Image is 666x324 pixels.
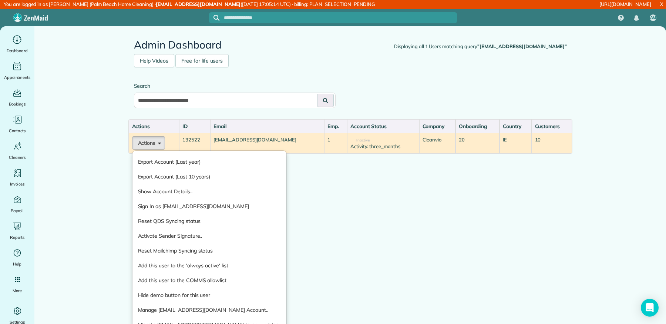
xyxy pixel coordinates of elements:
[10,180,25,188] span: Invoices
[132,136,165,150] button: Actions
[134,39,567,51] h2: Admin Dashboard
[10,234,25,241] span: Reports
[455,133,499,153] td: 20
[599,1,651,7] a: [URL][DOMAIN_NAME]
[641,299,659,317] div: Open Intercom Messenger
[13,287,22,294] span: More
[156,1,241,7] strong: [EMAIL_ADDRESS][DOMAIN_NAME]
[132,199,287,214] a: Sign In as [EMAIL_ADDRESS][DOMAIN_NAME]
[175,54,229,67] a: Free for life users
[132,243,287,258] a: Reset Mailchimp Syncing status
[3,34,31,54] a: Dashboard
[210,133,324,153] td: [EMAIL_ADDRESS][DOMAIN_NAME]
[535,123,569,130] div: Customers
[612,9,666,26] nav: Main
[459,123,496,130] div: Onboarding
[3,247,31,268] a: Help
[7,47,28,54] span: Dashboard
[182,123,207,130] div: ID
[132,214,287,228] a: Reset QDS Syncing status
[132,273,287,288] a: Add this user to the COMMS allowlist
[134,82,336,90] label: Search
[629,10,644,26] div: Notifications
[394,43,566,50] div: Displaying all 1 Users matching query
[3,114,31,134] a: Contacts
[132,184,287,199] a: Show Account Details..
[3,167,31,188] a: Invoices
[3,194,31,214] a: Payroll
[477,43,567,49] strong: "[EMAIL_ADDRESS][DOMAIN_NAME]"
[350,123,416,130] div: Account Status
[350,143,416,150] div: Activity: three_months
[3,220,31,241] a: Reports
[503,123,528,130] div: Country
[132,288,287,303] a: Hide demo button for this user
[11,207,24,214] span: Payroll
[3,87,31,108] a: Bookings
[132,228,287,243] a: Activate Sender Signature..
[9,100,26,108] span: Bookings
[350,138,370,142] span: Inactive
[134,54,175,67] a: Help Videos
[132,258,287,273] a: Add this user to the 'always active' list
[3,60,31,81] a: Appointments
[9,127,26,134] span: Contacts
[423,123,453,130] div: Company
[3,140,31,161] a: Cleaners
[419,133,456,153] td: Cleanvio
[132,169,287,184] a: Export Account (Last 10 years)
[209,15,219,21] button: Focus search
[650,15,656,21] span: AM
[327,123,344,130] div: Emp.
[324,133,347,153] td: 1
[132,123,176,130] div: Actions
[132,154,287,169] a: Export Account (Last year)
[9,154,26,161] span: Cleaners
[132,303,287,317] a: Manage [EMAIL_ADDRESS][DOMAIN_NAME] Account..
[4,74,31,81] span: Appointments
[179,133,210,153] td: 132522
[13,260,22,268] span: Help
[499,133,531,153] td: IE
[213,123,321,130] div: Email
[213,15,219,21] svg: Focus search
[532,133,572,153] td: 10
